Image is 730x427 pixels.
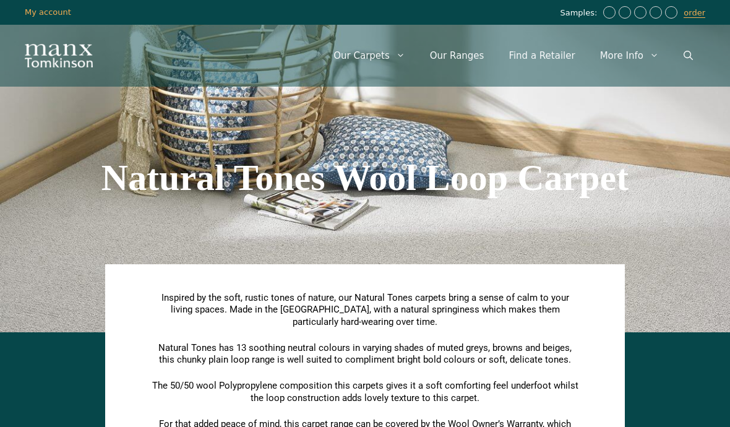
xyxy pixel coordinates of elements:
span: Inspired by the soft, rustic tones of nature, our Natural Tones carpets bring a sense of calm to ... [161,292,569,327]
nav: Primary [321,37,705,74]
span: Samples: [560,8,600,19]
h1: Natural Tones Wool Loop Carpet [19,159,711,196]
span: Natural Tones has 13 soothing neutral colours in varying shades of muted greys, browns and beiges... [158,342,572,366]
img: Manx Tomkinson [25,44,93,67]
p: The 50/50 wool Polypropylene composition this carpets gives it a soft comforting feel underfoot w... [152,380,578,404]
a: Our Carpets [321,37,418,74]
a: My account [25,7,71,17]
a: order [684,8,705,18]
a: Open Search Bar [671,37,705,74]
a: Our Ranges [418,37,497,74]
a: Find a Retailer [496,37,587,74]
a: More Info [588,37,671,74]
